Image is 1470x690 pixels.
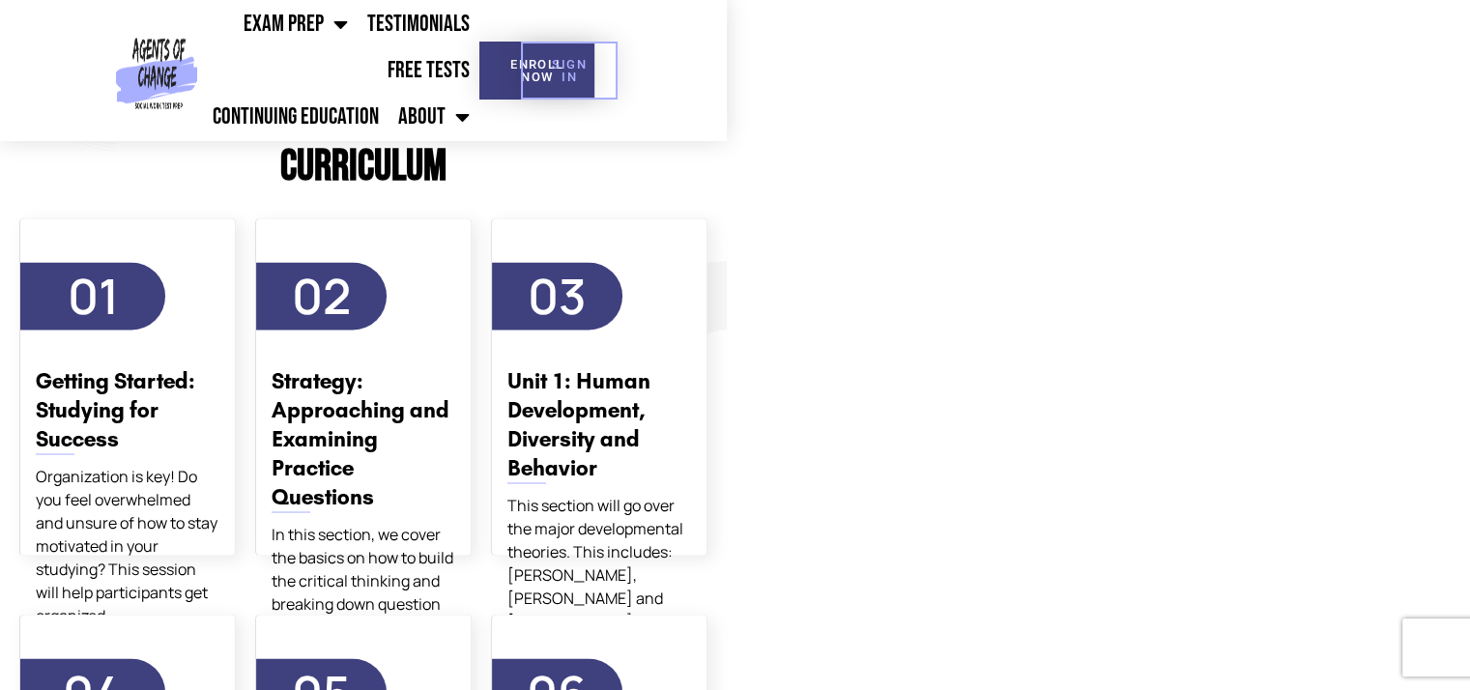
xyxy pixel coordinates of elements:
[507,493,691,632] div: This section will go over the major developmental theories. This includes: [PERSON_NAME], [PERSON...
[272,522,455,661] div: In this section, we cover the basics on how to build the critical thinking and breaking down ques...
[510,58,563,83] span: Enroll Now
[552,58,587,83] span: SIGN IN
[272,366,455,511] h3: Strategy: Approaching and Examining Practice Questions
[292,263,351,329] span: 02
[507,366,691,482] h3: Unit 1: Human Development, Diversity and Behavior
[479,42,594,100] a: Enroll Now
[521,42,618,100] a: SIGN IN
[10,101,717,188] h2: Agents of Change Masters Level Course Curriculum
[528,263,587,329] span: 03
[378,48,479,93] a: Free Tests
[68,263,119,329] span: 01
[36,464,219,626] div: Organization is key! Do you feel overwhelmed and unsure of how to stay motivated in your studying...
[36,366,219,453] h3: Getting Started: Studying for Success
[203,93,389,141] a: Continuing Education
[389,93,479,141] a: About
